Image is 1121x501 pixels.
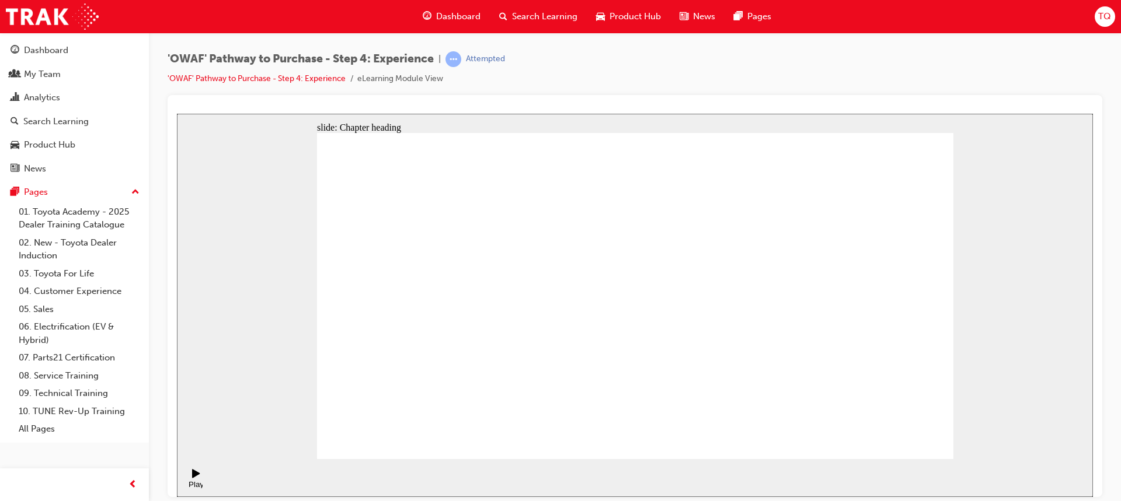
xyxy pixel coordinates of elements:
[14,349,144,367] a: 07. Parts21 Certification
[5,181,144,203] button: Pages
[357,72,443,86] li: eLearning Module View
[14,420,144,438] a: All Pages
[734,9,743,24] span: pages-icon
[23,115,89,128] div: Search Learning
[6,345,26,383] div: playback controls
[14,282,144,300] a: 04. Customer Experience
[1098,10,1111,23] span: TQ
[610,10,661,23] span: Product Hub
[680,9,688,24] span: news-icon
[24,162,46,176] div: News
[1095,6,1115,27] button: TQ
[24,44,68,57] div: Dashboard
[6,3,99,30] img: Trak
[5,134,144,156] a: Product Hub
[747,10,771,23] span: Pages
[423,9,431,24] span: guage-icon
[14,300,144,318] a: 05. Sales
[128,478,137,492] span: prev-icon
[413,5,490,29] a: guage-iconDashboard
[11,93,19,103] span: chart-icon
[168,73,346,83] a: 'OWAF' Pathway to Purchase - Step 4: Experience
[596,9,605,24] span: car-icon
[11,187,19,198] span: pages-icon
[5,111,144,132] a: Search Learning
[14,402,144,421] a: 10. TUNE Rev-Up Training
[14,265,144,283] a: 03. Toyota For Life
[11,117,19,127] span: search-icon
[587,5,670,29] a: car-iconProduct Hub
[14,234,144,265] a: 02. New - Toyota Dealer Induction
[670,5,725,29] a: news-iconNews
[5,158,144,180] a: News
[436,10,481,23] span: Dashboard
[445,51,461,67] span: learningRecordVerb_ATTEMPT-icon
[438,52,441,66] span: |
[24,138,75,152] div: Product Hub
[9,366,29,384] div: Play (Ctrl+Alt+P)
[466,54,505,65] div: Attempted
[11,164,19,174] span: news-icon
[14,203,144,234] a: 01. Toyota Academy - 2025 Dealer Training Catalogue
[5,40,144,61] a: Dashboard
[490,5,587,29] a: search-iconSearch Learning
[5,37,144,181] button: DashboardMy TeamAnalyticsSearch LearningProduct HubNews
[499,9,507,24] span: search-icon
[11,45,19,56] span: guage-icon
[6,355,26,374] button: Play (Ctrl+Alt+P)
[693,10,715,23] span: News
[24,91,60,104] div: Analytics
[14,318,144,349] a: 06. Electrification (EV & Hybrid)
[5,64,144,85] a: My Team
[14,367,144,385] a: 08. Service Training
[11,140,19,150] span: car-icon
[512,10,577,23] span: Search Learning
[131,185,140,200] span: up-icon
[11,69,19,80] span: people-icon
[5,87,144,108] a: Analytics
[168,52,434,66] span: 'OWAF' Pathway to Purchase - Step 4: Experience
[24,68,61,81] div: My Team
[14,384,144,402] a: 09. Technical Training
[24,185,48,199] div: Pages
[725,5,781,29] a: pages-iconPages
